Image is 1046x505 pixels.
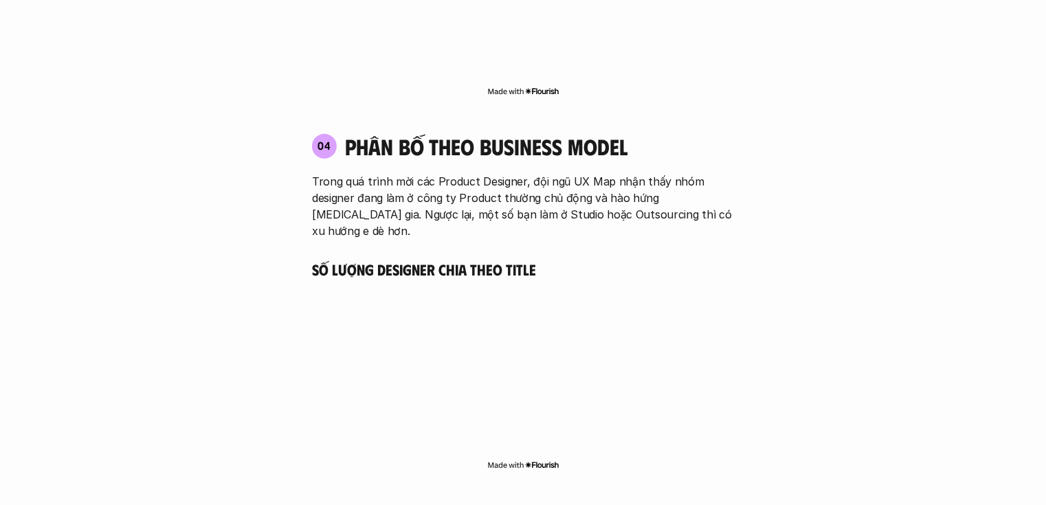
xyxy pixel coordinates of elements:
p: Trong quá trình mời các Product Designer, đội ngũ UX Map nhận thấy nhóm designer đang làm ở công ... [312,173,734,239]
iframe: Interactive or visual content [300,278,746,457]
h4: phân bố theo business model [345,133,627,159]
h5: Số lượng Designer chia theo Title [312,260,734,279]
p: 04 [318,140,331,151]
img: Made with Flourish [487,86,559,97]
img: Made with Flourish [487,460,559,471]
